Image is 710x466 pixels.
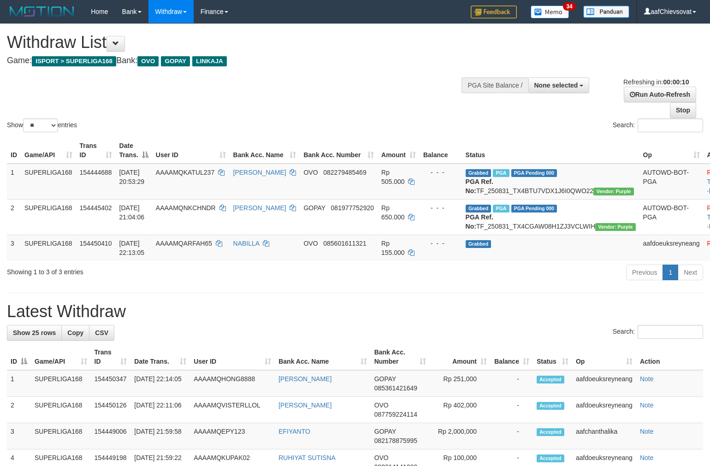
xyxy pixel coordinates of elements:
b: PGA Ref. No: [466,213,493,230]
h4: Game: Bank: [7,56,464,65]
a: Stop [670,102,696,118]
span: Rp 155.000 [381,240,405,256]
div: - - - [423,239,458,248]
a: Note [640,454,654,461]
a: [PERSON_NAME] [278,401,331,409]
td: AAAAMQEPY123 [190,423,275,449]
th: ID [7,137,21,164]
span: Vendor URL: https://trx4.1velocity.biz [593,188,633,195]
a: Note [640,375,654,383]
span: Grabbed [466,205,491,212]
th: Trans ID: activate to sort column ascending [91,344,131,370]
span: Grabbed [466,169,491,177]
td: 154450347 [91,370,131,397]
a: Note [640,428,654,435]
td: [DATE] 22:11:06 [130,397,190,423]
span: Grabbed [466,240,491,248]
td: SUPERLIGA168 [31,423,91,449]
span: Copy 082178875995 to clipboard [374,437,417,444]
span: Accepted [537,454,564,462]
span: GOPAY [374,375,396,383]
select: Showentries [23,118,58,132]
div: - - - [423,203,458,212]
span: AAAAMQNKCHNDR [156,204,216,212]
span: GOPAY [374,428,396,435]
button: None selected [528,77,590,93]
th: Amount: activate to sort column ascending [378,137,420,164]
span: Copy 082279485469 to clipboard [323,169,366,176]
a: NABILLA [233,240,260,247]
a: 1 [663,265,678,280]
a: Run Auto-Refresh [624,87,696,102]
span: OVO [303,169,318,176]
strong: 00:00:10 [663,78,689,86]
td: Rp 402,000 [430,397,491,423]
td: [DATE] 21:59:58 [130,423,190,449]
span: Marked by aafsoycanthlai [493,169,509,177]
td: AAAAMQHONG8888 [190,370,275,397]
td: 154450126 [91,397,131,423]
td: AAAAMQVISTERLLOL [190,397,275,423]
td: SUPERLIGA168 [31,370,91,397]
a: [PERSON_NAME] [233,169,286,176]
td: SUPERLIGA168 [21,235,76,261]
span: Copy 081977752920 to clipboard [331,204,374,212]
span: OVO [137,56,159,66]
span: Rp 650.000 [381,204,405,221]
span: Marked by aafchhiseyha [493,205,509,212]
b: PGA Ref. No: [466,178,493,195]
img: Feedback.jpg [471,6,517,18]
input: Search: [638,118,703,132]
span: Refreshing in: [623,78,689,86]
a: EFIYANTO [278,428,310,435]
span: AAAAMQKATUL237 [156,169,214,176]
td: 1 [7,164,21,200]
img: MOTION_logo.png [7,5,77,18]
span: Accepted [537,428,564,436]
span: 154444688 [80,169,112,176]
span: [DATE] 20:53:29 [119,169,145,185]
td: 2 [7,397,31,423]
label: Search: [613,118,703,132]
td: SUPERLIGA168 [21,164,76,200]
img: Button%20Memo.svg [531,6,569,18]
span: Rp 505.000 [381,169,405,185]
span: 34 [563,2,575,11]
td: 154449006 [91,423,131,449]
span: GOPAY [161,56,190,66]
a: CSV [89,325,114,341]
a: Note [640,401,654,409]
a: Copy [61,325,89,341]
label: Show entries [7,118,77,132]
span: GOPAY [303,204,325,212]
td: 3 [7,235,21,261]
th: Balance: activate to sort column ascending [491,344,533,370]
td: AUTOWD-BOT-PGA [639,164,704,200]
a: [PERSON_NAME] [233,204,286,212]
a: RUHIYAT SUTISNA [278,454,336,461]
td: TF_250831_TX4CGAW08H1ZJ3VCLWIH [462,199,639,235]
th: Op: activate to sort column ascending [639,137,704,164]
td: TF_250831_TX4BTU7VDX1J6I0QWO22 [462,164,639,200]
th: Date Trans.: activate to sort column descending [116,137,152,164]
span: PGA Pending [511,169,557,177]
th: Status: activate to sort column ascending [533,344,572,370]
td: aafchanthalika [572,423,636,449]
span: 154450410 [80,240,112,247]
span: LINKAJA [192,56,227,66]
td: 3 [7,423,31,449]
th: Status [462,137,639,164]
span: Copy [67,329,83,336]
a: Show 25 rows [7,325,62,341]
th: Game/API: activate to sort column ascending [31,344,91,370]
a: Previous [626,265,663,280]
span: [DATE] 21:04:06 [119,204,145,221]
td: - [491,370,533,397]
td: - [491,397,533,423]
td: Rp 251,000 [430,370,491,397]
span: 154445402 [80,204,112,212]
th: User ID: activate to sort column ascending [190,344,275,370]
span: ISPORT > SUPERLIGA168 [32,56,116,66]
th: Bank Acc. Number: activate to sort column ascending [300,137,378,164]
td: AUTOWD-BOT-PGA [639,199,704,235]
